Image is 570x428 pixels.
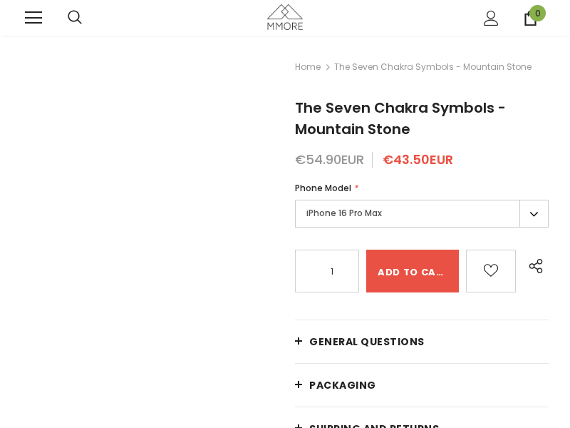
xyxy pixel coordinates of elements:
span: PACKAGING [309,378,376,392]
span: The Seven Chakra Symbols - Mountain Stone [295,98,506,139]
span: General Questions [309,335,425,349]
span: 0 [529,5,546,21]
a: 0 [523,11,538,26]
span: The Seven Chakra Symbols - Mountain Stone [334,58,532,76]
a: General Questions [295,320,549,363]
input: Add to cart [366,250,459,292]
img: MMORE Cases [267,4,303,29]
label: iPhone 16 Pro Max [295,200,549,228]
a: PACKAGING [295,364,549,407]
a: Home [295,58,321,76]
span: €54.90EUR [295,151,364,168]
span: Phone Model [295,182,351,194]
span: €43.50EUR [383,151,453,168]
